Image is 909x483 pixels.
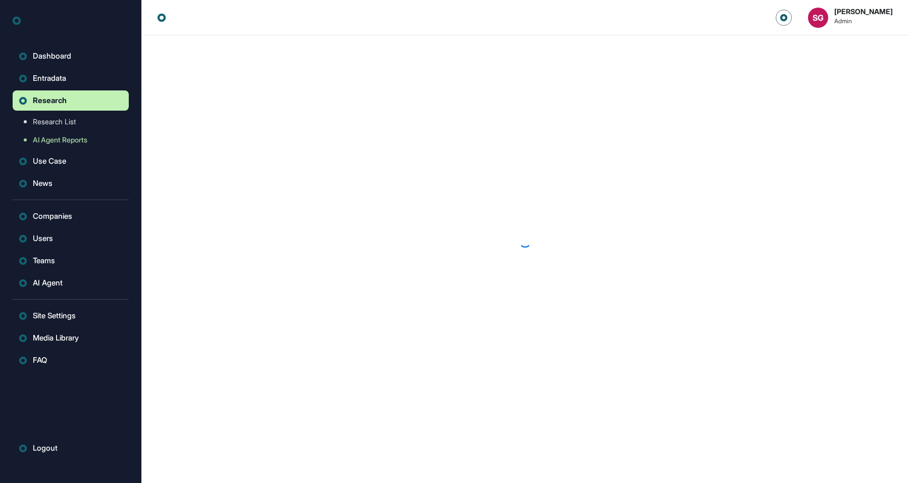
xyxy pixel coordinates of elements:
span: Media Library [33,334,79,342]
span: Research [33,96,67,105]
span: Research List [33,118,76,126]
button: Site Settings [13,306,129,326]
button: Research [13,90,129,111]
button: Media Library [13,328,129,348]
span: FAQ [33,356,47,364]
button: FAQ [13,350,129,370]
button: Entradata [13,68,129,88]
span: Companies [33,212,72,220]
span: AI Agent [33,279,63,287]
a: Logout [13,438,129,458]
button: Users [13,228,129,249]
span: AI Agent Reports [33,136,87,144]
span: Teams [33,257,55,265]
button: Companies [13,206,129,226]
a: AI Agent Reports [18,131,129,149]
strong: [PERSON_NAME] [834,8,893,16]
button: AI Agent [13,273,129,293]
button: Use Case [13,151,129,171]
span: Users [33,234,53,243]
a: Research List [18,113,129,131]
span: News [33,179,53,187]
button: News [13,173,129,194]
span: Dashboard [33,52,71,60]
button: Teams [13,251,129,271]
span: Entradata [33,74,66,82]
span: Admin [834,18,893,25]
a: Dashboard [13,46,129,66]
span: Site Settings [33,312,76,320]
button: SG [808,8,828,28]
span: Use Case [33,157,66,165]
span: Logout [33,444,58,452]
